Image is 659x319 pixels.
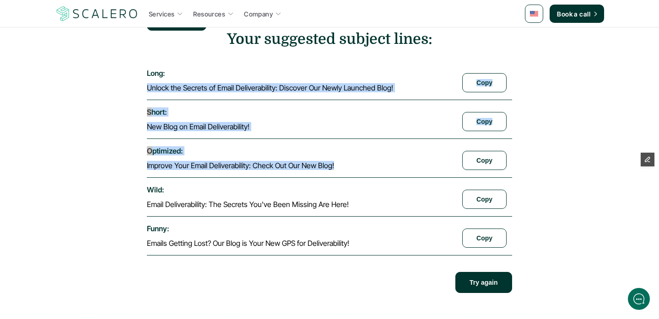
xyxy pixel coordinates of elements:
label: optimized : [147,146,183,155]
p: Book a call [557,9,590,19]
button: />GIF [139,244,159,269]
p: New Blog on Email Deliverability! [147,122,249,131]
label: funny : [147,224,169,233]
button: Copy [462,112,507,131]
button: Copy [462,190,507,209]
img: Scalero company logotype [55,5,139,22]
button: Copy [462,73,507,92]
p: Company [244,9,273,19]
tspan: GIF [146,254,153,258]
button: Edit Framer Content [641,153,654,166]
button: Copy [462,229,507,248]
button: Copy [462,151,507,170]
div: ScaleroBack [DATE] [27,6,172,24]
label: long : [147,69,165,78]
p: Services [149,9,174,19]
p: Improve Your Email Deliverability: Check Out Our New Blog! [147,161,334,170]
p: Resources [193,9,225,19]
label: wild : [147,185,164,194]
span: We run on Gist [76,234,116,239]
div: Scalero [34,6,65,16]
a: Book a call [550,5,604,23]
label: short : [147,107,167,117]
p: Email Deliverability: The Secrets You've Been Missing Are Here! [147,200,349,209]
button: Try again [455,272,512,293]
div: Back [DATE] [34,18,65,24]
p: Unlock the Secrets of Email Deliverability: Discover Our Newly Launched Blog! [147,83,393,92]
p: Emails Getting Lost? Our Blog is Your New GPS for Deliverability! [147,239,349,248]
g: /> [143,252,155,260]
iframe: gist-messenger-bubble-iframe [628,288,650,310]
h2: Your suggested subject lines: [147,31,512,48]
